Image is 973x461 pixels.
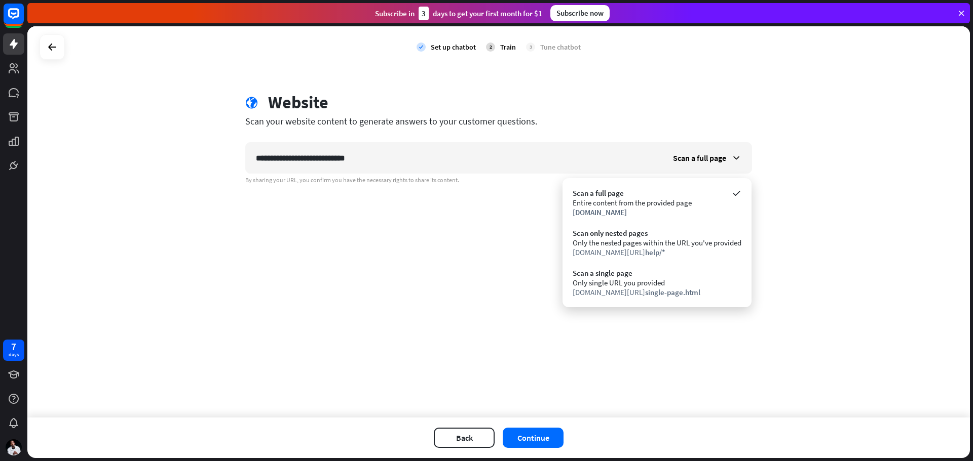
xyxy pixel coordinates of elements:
[503,428,564,448] button: Continue
[245,115,752,127] div: Scan your website content to generate answers to your customer questions.
[526,43,535,52] div: 3
[573,238,741,247] div: Only the nested pages within the URL you've provided
[645,247,665,257] span: help/*
[417,43,426,52] i: check
[434,428,495,448] button: Back
[573,198,741,207] div: Entire content from the provided page
[573,207,627,217] span: [DOMAIN_NAME]
[486,43,495,52] div: 2
[431,43,476,52] div: Set up chatbot
[375,7,542,20] div: Subscribe in days to get your first month for $1
[8,4,39,34] button: Open LiveChat chat widget
[3,340,24,361] a: 7 days
[573,287,741,297] div: [DOMAIN_NAME][URL]
[245,97,258,109] i: globe
[573,188,741,198] div: Scan a full page
[573,268,741,278] div: Scan a single page
[573,278,741,287] div: Only single URL you provided
[11,342,16,351] div: 7
[9,351,19,358] div: days
[500,43,516,52] div: Train
[540,43,581,52] div: Tune chatbot
[550,5,610,21] div: Subscribe now
[645,287,700,297] span: single-page.html
[268,92,328,113] div: Website
[573,247,741,257] div: [DOMAIN_NAME][URL]
[573,228,741,238] div: Scan only nested pages
[673,153,726,163] span: Scan a full page
[419,7,429,20] div: 3
[245,176,752,184] div: By sharing your URL, you confirm you have the necessary rights to share its content.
